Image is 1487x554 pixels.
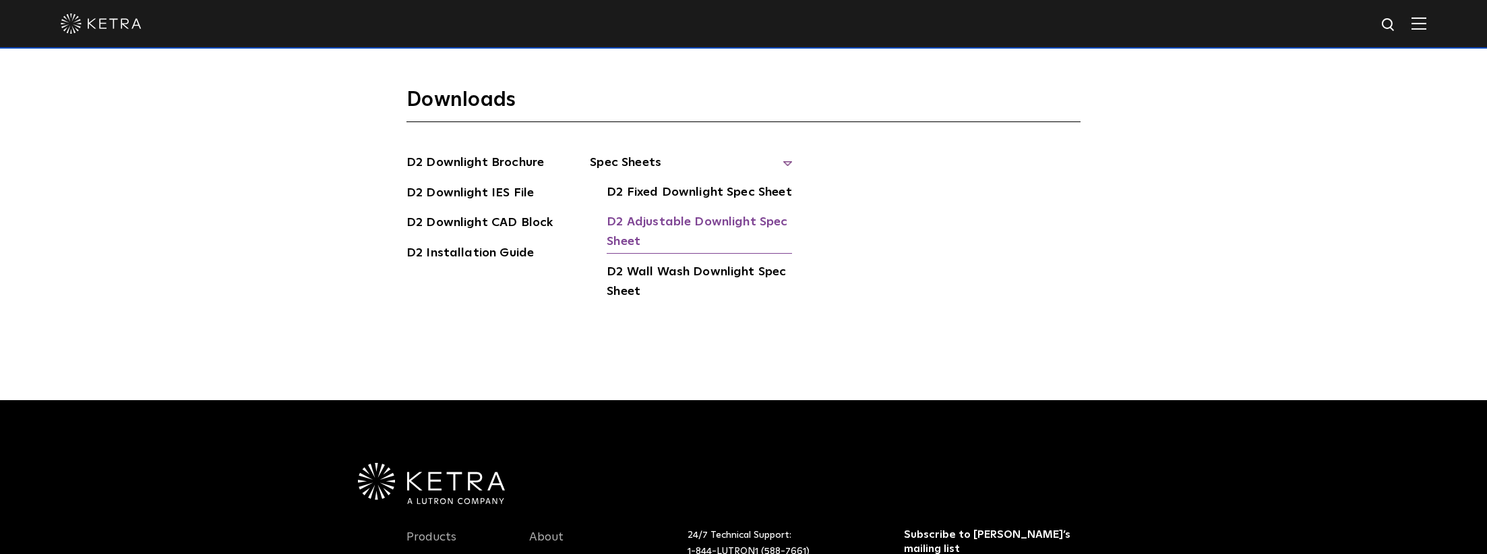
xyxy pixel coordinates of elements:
[406,184,534,205] a: D2 Downlight IES File
[61,13,142,34] img: ketra-logo-2019-white
[406,87,1081,122] h3: Downloads
[607,262,792,304] a: D2 Wall Wash Downlight Spec Sheet
[358,463,505,505] img: Ketra-aLutronCo_White_RGB
[406,153,544,175] a: D2 Downlight Brochure
[590,153,792,183] span: Spec Sheets
[607,213,792,254] a: D2 Adjustable Downlight Spec Sheet
[406,213,553,235] a: D2 Downlight CAD Block
[607,183,791,204] a: D2 Fixed Downlight Spec Sheet
[1380,17,1397,34] img: search icon
[406,244,534,265] a: D2 Installation Guide
[1412,17,1426,30] img: Hamburger%20Nav.svg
